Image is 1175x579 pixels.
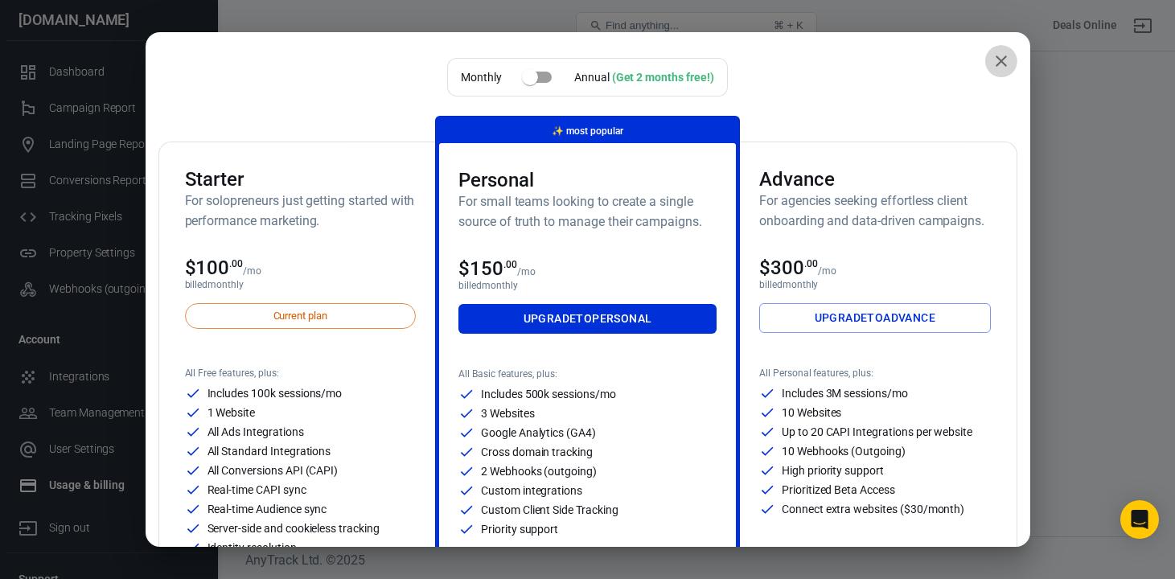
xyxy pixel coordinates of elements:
[552,123,622,140] p: most popular
[481,427,596,438] p: Google Analytics (GA4)
[185,279,417,290] p: billed monthly
[185,257,244,279] span: $100
[481,485,582,496] p: Custom integrations
[503,259,517,270] sup: .00
[458,191,717,232] h6: For small teams looking to create a single source of truth to manage their campaigns.
[818,265,836,277] p: /mo
[185,168,417,191] h3: Starter
[185,191,417,231] h6: For solopreneurs just getting started with performance marketing.
[481,446,593,458] p: Cross domain tracking
[759,257,818,279] span: $300
[207,465,339,476] p: All Conversions API (CAPI)
[985,45,1017,77] button: close
[458,368,717,380] p: All Basic features, plus:
[458,169,717,191] h3: Personal
[517,266,536,277] p: /mo
[229,258,243,269] sup: .00
[759,368,991,379] p: All Personal features, plus:
[458,304,717,334] a: UpgradetoPersonal
[782,407,841,418] p: 10 Websites
[207,484,306,495] p: Real-time CAPI sync
[243,265,261,277] p: /mo
[207,503,327,515] p: Real-time Audience sync
[759,279,991,290] p: billed monthly
[207,542,297,553] p: Identity resolution
[207,407,256,418] p: 1 Website
[804,258,818,269] sup: .00
[574,69,714,86] div: Annual
[481,504,618,515] p: Custom Client Side Tracking
[782,446,906,457] p: 10 Webhooks (Outgoing)
[207,523,380,534] p: Server-side and cookieless tracking
[207,426,304,437] p: All Ads Integrations
[612,71,714,84] div: (Get 2 months free!)
[461,69,502,86] p: Monthly
[207,388,343,399] p: Includes 100k sessions/mo
[552,125,564,137] span: magic
[481,524,558,535] p: Priority support
[481,408,535,419] p: 3 Websites
[782,388,908,399] p: Includes 3M sessions/mo
[265,308,336,324] span: Current plan
[759,191,991,231] h6: For agencies seeking effortless client onboarding and data-driven campaigns.
[481,466,597,477] p: 2 Webhooks (outgoing)
[1120,500,1159,539] div: Open Intercom Messenger
[782,503,964,515] p: Connect extra websites ($30/month)
[782,465,884,476] p: High priority support
[458,280,717,291] p: billed monthly
[207,446,331,457] p: All Standard Integrations
[782,484,895,495] p: Prioritized Beta Access
[782,426,972,437] p: Up to 20 CAPI Integrations per website
[759,168,991,191] h3: Advance
[185,368,417,379] p: All Free features, plus:
[759,303,991,333] a: UpgradetoAdvance
[458,257,517,280] span: $150
[481,388,616,400] p: Includes 500k sessions/mo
